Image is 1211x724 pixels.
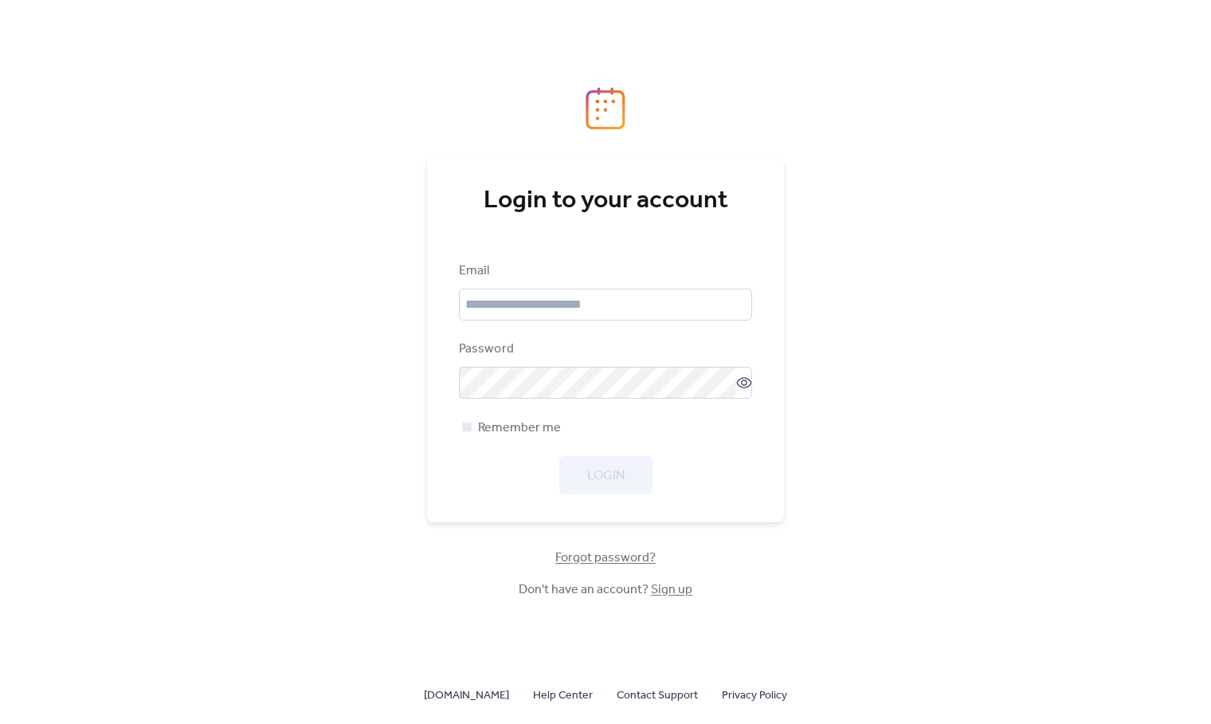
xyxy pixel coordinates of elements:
img: logo [586,87,625,130]
span: Help Center [533,687,593,706]
a: Forgot password? [555,553,656,562]
a: Contact Support [617,685,698,705]
span: Don't have an account? [519,580,692,600]
div: Login to your account [459,185,752,217]
span: [DOMAIN_NAME] [424,687,509,706]
div: Email [459,262,749,281]
a: Privacy Policy [722,685,787,705]
a: Help Center [533,685,593,705]
span: Contact Support [617,687,698,706]
div: Password [459,340,749,359]
span: Forgot password? [555,549,656,568]
span: Privacy Policy [722,687,787,706]
span: Remember me [478,419,561,438]
a: Sign up [651,577,692,602]
a: [DOMAIN_NAME] [424,685,509,705]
